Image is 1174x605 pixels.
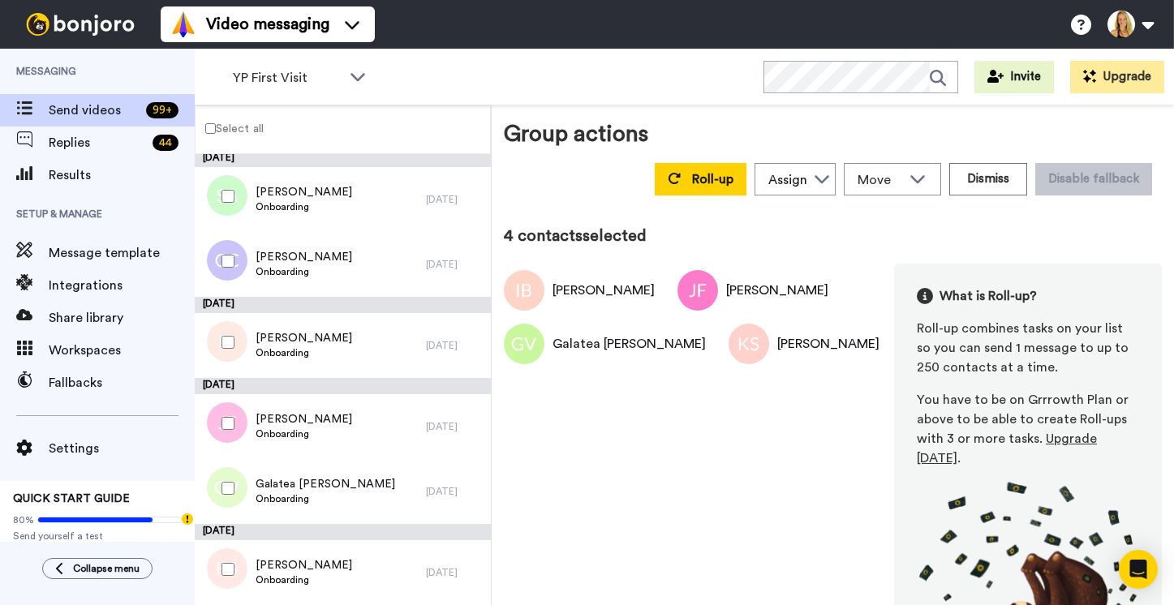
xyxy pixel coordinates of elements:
[426,420,483,433] div: [DATE]
[256,492,395,505] span: Onboarding
[49,308,195,328] span: Share library
[49,439,195,458] span: Settings
[256,346,352,359] span: Onboarding
[42,558,153,579] button: Collapse menu
[206,13,329,36] span: Video messaging
[13,493,130,504] span: QUICK START GUIDE
[256,557,352,573] span: [PERSON_NAME]
[13,513,34,526] span: 80%
[205,123,216,134] input: Select all
[726,281,828,300] div: [PERSON_NAME]
[858,170,901,190] span: Move
[692,173,733,186] span: Roll-up
[146,102,178,118] div: 99 +
[49,373,195,393] span: Fallbacks
[1119,550,1158,589] div: Open Intercom Messenger
[233,68,342,88] span: YP First Visit
[768,170,807,190] div: Assign
[196,118,264,138] label: Select all
[49,165,195,185] span: Results
[949,163,1027,195] button: Dismiss
[195,151,491,167] div: [DATE]
[170,11,196,37] img: vm-color.svg
[180,512,195,526] div: Tooltip anchor
[729,324,769,364] img: Image of Kevin Schulz
[777,334,879,354] div: [PERSON_NAME]
[256,184,352,200] span: [PERSON_NAME]
[256,200,352,213] span: Onboarding
[256,573,352,586] span: Onboarding
[49,276,195,295] span: Integrations
[504,270,544,311] img: Image of Isabelle Banderas
[426,339,483,352] div: [DATE]
[504,225,1162,247] div: 4 contacts selected
[256,427,352,440] span: Onboarding
[504,324,544,364] img: Image of Galatea Heather Vana
[655,163,746,195] button: Roll-up
[677,270,718,311] img: Image of Jennifer Farner
[1070,61,1164,93] button: Upgrade
[940,286,1037,306] span: What is Roll-up?
[426,193,483,206] div: [DATE]
[974,61,1054,93] button: Invite
[1035,163,1152,195] button: Disable fallback
[256,265,352,278] span: Onboarding
[49,101,140,120] span: Send videos
[256,330,352,346] span: [PERSON_NAME]
[73,562,140,575] span: Collapse menu
[917,319,1139,377] div: Roll-up combines tasks on your list so you can send 1 message to up to 250 contacts at a time.
[917,390,1139,468] div: You have to be on Grrrowth Plan or above to be able to create Roll-ups with 3 or more tasks. .
[553,334,706,354] div: Galatea [PERSON_NAME]
[426,258,483,271] div: [DATE]
[49,341,195,360] span: Workspaces
[256,411,352,427] span: [PERSON_NAME]
[256,249,352,265] span: [PERSON_NAME]
[49,133,146,152] span: Replies
[504,118,648,157] div: Group actions
[256,476,395,492] span: Galatea [PERSON_NAME]
[153,135,178,151] div: 44
[195,297,491,313] div: [DATE]
[13,530,182,543] span: Send yourself a test
[19,13,141,36] img: bj-logo-header-white.svg
[195,378,491,394] div: [DATE]
[49,243,195,263] span: Message template
[426,485,483,498] div: [DATE]
[195,524,491,540] div: [DATE]
[553,281,655,300] div: [PERSON_NAME]
[426,566,483,579] div: [DATE]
